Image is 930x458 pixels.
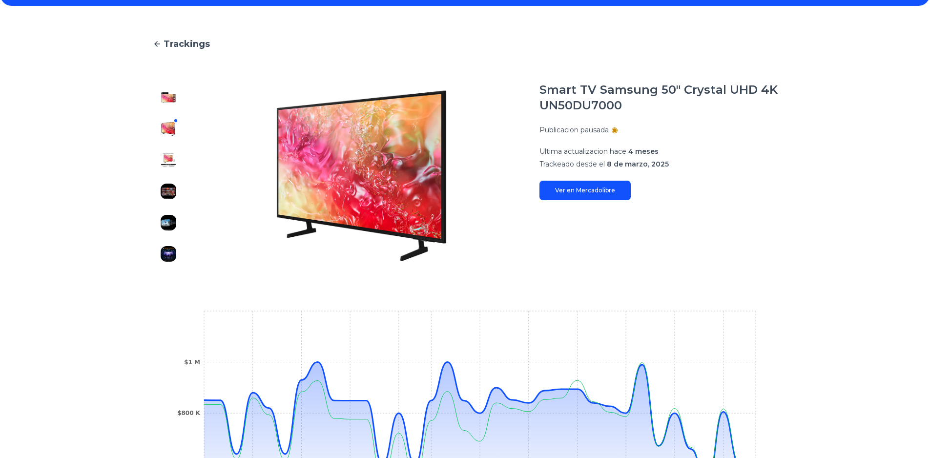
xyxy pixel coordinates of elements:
[161,121,176,137] img: Smart TV Samsung 50" Crystal UHD 4K UN50DU7000
[607,160,669,168] span: 8 de marzo, 2025
[161,184,176,199] img: Smart TV Samsung 50" Crystal UHD 4K UN50DU7000
[164,37,210,51] span: Trackings
[539,181,631,200] a: Ver en Mercadolibre
[161,215,176,230] img: Smart TV Samsung 50" Crystal UHD 4K UN50DU7000
[539,160,605,168] span: Trackeado desde el
[539,125,609,135] p: Publicacion pausada
[161,246,176,262] img: Smart TV Samsung 50" Crystal UHD 4K UN50DU7000
[177,410,201,416] tspan: $800 K
[539,147,626,156] span: Ultima actualizacion hace
[153,37,778,51] a: Trackings
[161,90,176,105] img: Smart TV Samsung 50" Crystal UHD 4K UN50DU7000
[539,82,778,113] h1: Smart TV Samsung 50" Crystal UHD 4K UN50DU7000
[204,82,520,270] img: Smart TV Samsung 50" Crystal UHD 4K UN50DU7000
[628,147,659,156] span: 4 meses
[184,359,200,366] tspan: $1 M
[161,152,176,168] img: Smart TV Samsung 50" Crystal UHD 4K UN50DU7000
